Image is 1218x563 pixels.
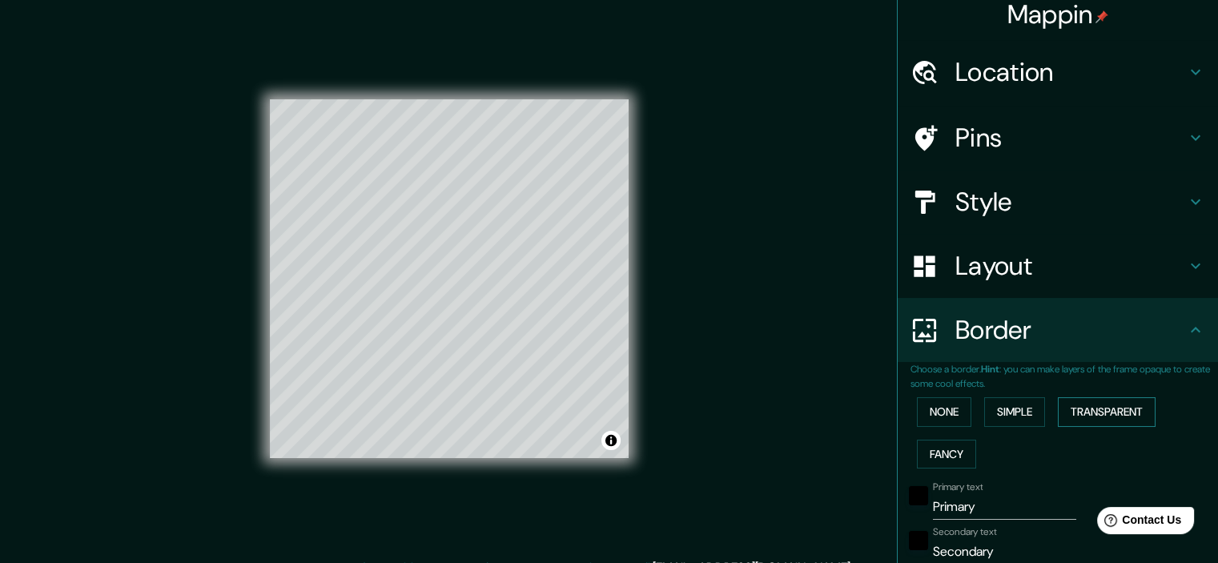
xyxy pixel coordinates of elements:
[955,314,1186,346] h4: Border
[898,40,1218,104] div: Location
[898,170,1218,234] div: Style
[955,56,1186,88] h4: Location
[917,440,976,469] button: Fancy
[909,486,928,505] button: black
[955,186,1186,218] h4: Style
[917,397,971,427] button: None
[898,106,1218,170] div: Pins
[898,298,1218,362] div: Border
[933,481,983,494] label: Primary text
[981,363,999,376] b: Hint
[910,362,1218,391] p: Choose a border. : you can make layers of the frame opaque to create some cool effects.
[909,531,928,550] button: black
[1095,10,1108,23] img: pin-icon.png
[955,122,1186,154] h4: Pins
[601,431,621,450] button: Toggle attribution
[1058,397,1156,427] button: Transparent
[898,234,1218,298] div: Layout
[1075,501,1200,545] iframe: Help widget launcher
[984,397,1045,427] button: Simple
[955,250,1186,282] h4: Layout
[933,525,997,539] label: Secondary text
